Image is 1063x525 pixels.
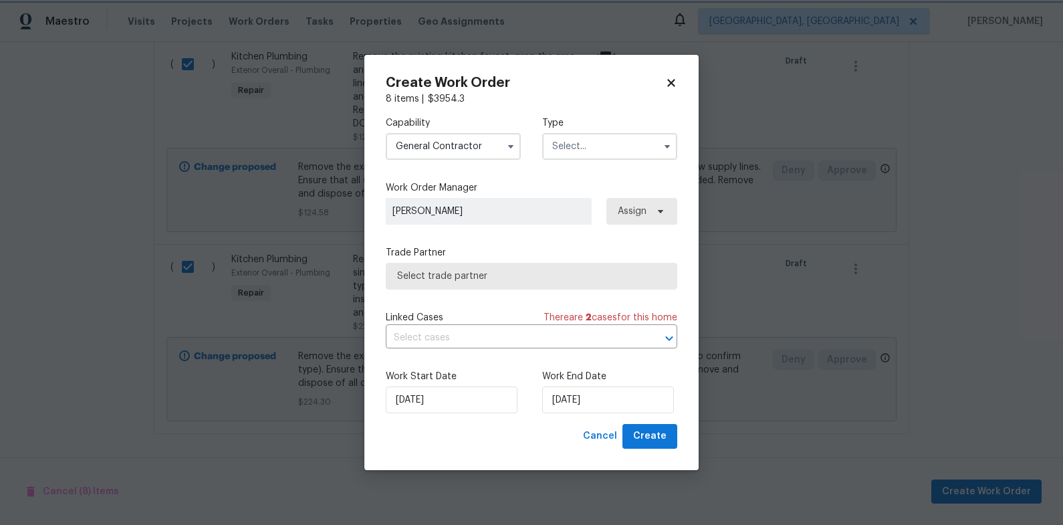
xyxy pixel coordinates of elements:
div: 8 items | [386,92,677,106]
button: Show options [503,138,519,154]
span: Assign [618,205,646,218]
button: Show options [659,138,675,154]
input: Select... [542,133,677,160]
span: [PERSON_NAME] [392,205,585,218]
span: $ 3954.3 [428,94,465,104]
label: Capability [386,116,521,130]
input: Select... [386,133,521,160]
span: Cancel [583,428,617,445]
span: 2 [586,313,592,322]
h2: Create Work Order [386,76,665,90]
label: Work Start Date [386,370,521,383]
button: Create [622,424,677,449]
span: Create [633,428,667,445]
button: Cancel [578,424,622,449]
input: Select cases [386,328,640,348]
label: Work End Date [542,370,677,383]
input: M/D/YYYY [542,387,674,413]
label: Work Order Manager [386,181,677,195]
button: Open [660,329,679,348]
span: Select trade partner [397,270,666,283]
span: There are case s for this home [544,311,677,324]
label: Trade Partner [386,246,677,259]
label: Type [542,116,677,130]
span: Linked Cases [386,311,443,324]
input: M/D/YYYY [386,387,517,413]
